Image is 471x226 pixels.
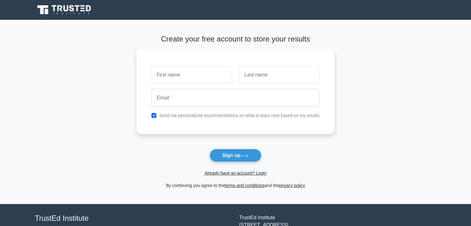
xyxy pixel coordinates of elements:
h4: Create your free account to store your results [137,35,334,44]
a: privacy policy [279,183,305,188]
a: Already have an account? Login [204,171,266,176]
label: Send me personalized recommendations on what to learn next based on my results [159,113,320,118]
h4: TrustEd Institute [35,214,232,223]
input: First name [151,66,232,84]
a: terms and conditions [225,183,264,188]
button: Sign up [210,149,262,162]
input: Last name [239,66,320,84]
div: By continuing you agree to the and the [133,182,338,189]
input: Email [151,89,320,107]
